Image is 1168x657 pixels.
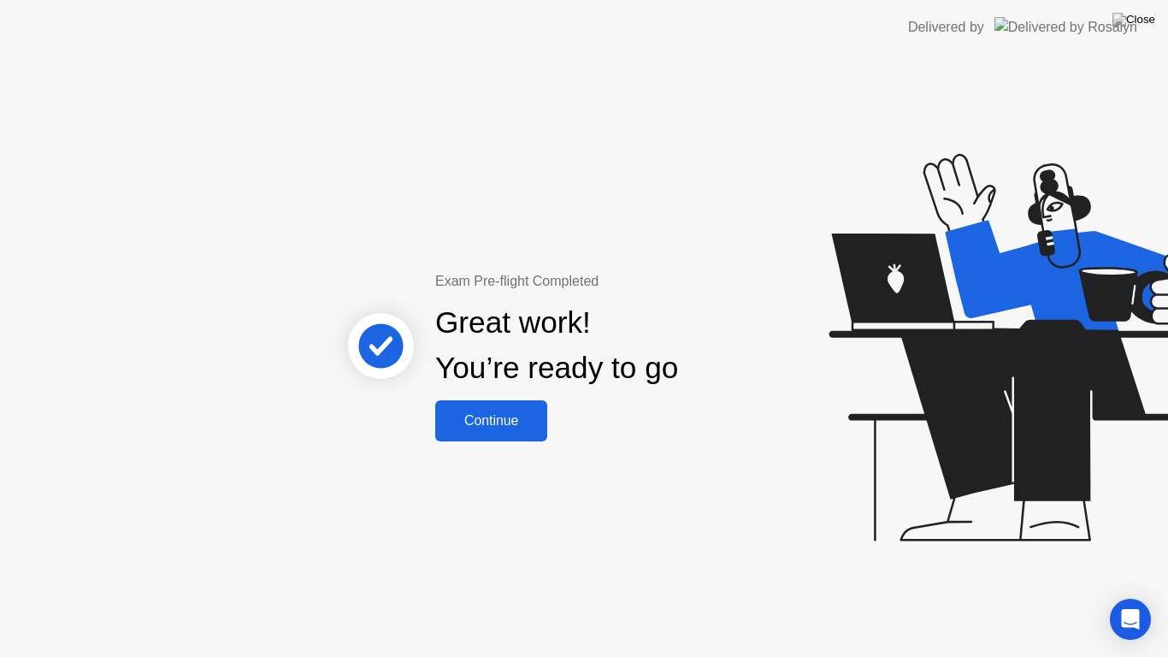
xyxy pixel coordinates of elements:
[435,300,678,391] div: Great work! You’re ready to go
[440,413,542,429] div: Continue
[908,17,984,38] div: Delivered by
[435,400,547,441] button: Continue
[1112,13,1155,27] img: Close
[435,271,788,292] div: Exam Pre-flight Completed
[994,17,1137,37] img: Delivered by Rosalyn
[1110,599,1151,640] div: Open Intercom Messenger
